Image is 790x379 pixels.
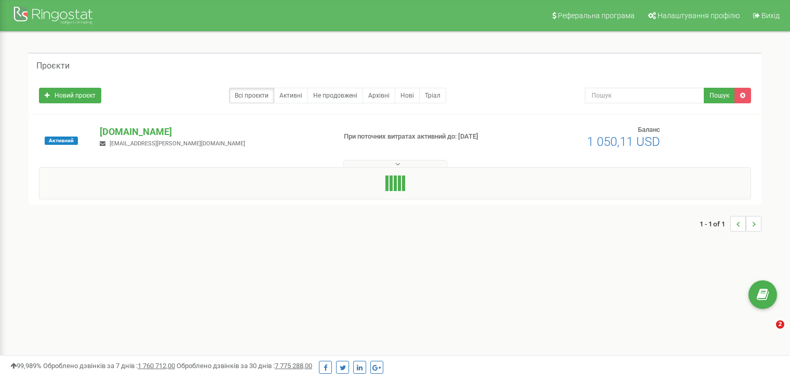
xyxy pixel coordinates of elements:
[776,320,784,329] span: 2
[43,362,175,370] span: Оброблено дзвінків за 7 днів :
[700,206,761,242] nav: ...
[45,137,78,145] span: Активний
[138,362,175,370] u: 1 760 712,00
[419,88,446,103] a: Тріал
[761,11,780,20] span: Вихід
[585,88,704,103] input: Пошук
[558,11,635,20] span: Реферальна програма
[177,362,312,370] span: Оброблено дзвінків за 30 днів :
[755,320,780,345] iframe: Intercom live chat
[395,88,420,103] a: Нові
[100,125,327,139] p: [DOMAIN_NAME]
[39,88,101,103] a: Новий проєкт
[275,362,312,370] u: 7 775 288,00
[704,88,735,103] button: Пошук
[10,362,42,370] span: 99,989%
[36,61,70,71] h5: Проєкти
[658,11,740,20] span: Налаштування профілю
[587,134,660,149] span: 1 050,11 USD
[110,140,245,147] span: [EMAIL_ADDRESS][PERSON_NAME][DOMAIN_NAME]
[307,88,363,103] a: Не продовжені
[229,88,274,103] a: Всі проєкти
[700,216,730,232] span: 1 - 1 of 1
[363,88,395,103] a: Архівні
[344,132,510,142] p: При поточних витратах активний до: [DATE]
[638,126,660,133] span: Баланс
[274,88,308,103] a: Активні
